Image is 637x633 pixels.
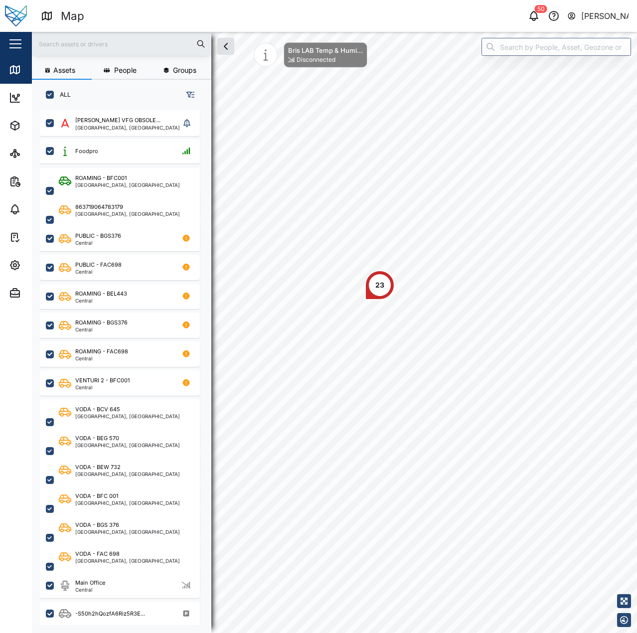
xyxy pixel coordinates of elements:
input: Search by People, Asset, Geozone or Place [481,38,631,56]
span: Assets [53,67,75,74]
div: [GEOGRAPHIC_DATA], [GEOGRAPHIC_DATA] [75,414,180,419]
div: Tasks [26,232,53,243]
div: Map marker [365,270,395,300]
div: [GEOGRAPHIC_DATA], [GEOGRAPHIC_DATA] [75,472,180,476]
div: [GEOGRAPHIC_DATA], [GEOGRAPHIC_DATA] [75,500,180,505]
div: Central [75,356,128,361]
div: Central [75,327,128,332]
div: Main Office [75,579,105,587]
div: VENTURI 2 - BFC001 [75,376,130,385]
span: People [114,67,137,74]
div: [GEOGRAPHIC_DATA], [GEOGRAPHIC_DATA] [75,211,180,216]
div: Disconnected [297,55,335,65]
div: -S50h2hQozfA6Riz5R3E... [75,610,145,618]
div: Dashboard [26,92,71,103]
div: Sites [26,148,50,159]
div: Alarms [26,204,57,215]
div: Admin [26,288,55,299]
div: Central [75,269,122,274]
div: VODA - BEG 570 [75,434,119,443]
div: Map [61,7,84,25]
div: VODA - BFC 001 [75,492,118,500]
div: Central [75,385,130,390]
div: Bris LAB Temp & Humi... [288,45,363,55]
div: Map [26,64,48,75]
div: VODA - BCV 645 [75,405,120,414]
div: 23 [375,280,384,291]
div: ROAMING - BEL443 [75,290,127,298]
div: [PERSON_NAME] [581,10,629,22]
div: Central [75,587,105,592]
div: [GEOGRAPHIC_DATA], [GEOGRAPHIC_DATA] [75,125,180,130]
div: Reports [26,176,60,187]
div: ROAMING - BFC001 [75,174,127,182]
div: [GEOGRAPHIC_DATA], [GEOGRAPHIC_DATA] [75,443,180,448]
div: Assets [26,120,57,131]
div: VODA - BGS 376 [75,521,119,529]
div: grid [40,107,211,625]
div: Central [75,298,127,303]
div: Settings [26,260,61,271]
img: Main Logo [5,5,27,27]
div: Foodpro [75,147,98,156]
input: Search assets or drivers [38,36,205,51]
canvas: Map [32,32,637,633]
span: Groups [173,67,196,74]
div: [GEOGRAPHIC_DATA], [GEOGRAPHIC_DATA] [75,182,180,187]
div: VODA - BEW 732 [75,463,121,472]
div: PUBLIC - FAC698 [75,261,122,269]
div: Central [75,240,121,245]
div: ROAMING - BGS376 [75,318,128,327]
div: [GEOGRAPHIC_DATA], [GEOGRAPHIC_DATA] [75,529,180,534]
div: [PERSON_NAME] VFG OBSOLE... [75,116,160,125]
label: ALL [54,91,71,99]
div: [GEOGRAPHIC_DATA], [GEOGRAPHIC_DATA] [75,558,180,563]
div: PUBLIC - BGS376 [75,232,121,240]
div: 50 [535,5,547,13]
div: VODA - FAC 698 [75,550,120,558]
div: 863719064783179 [75,203,123,211]
button: [PERSON_NAME] [567,9,629,23]
div: Map marker [254,42,367,68]
div: ROAMING - FAC698 [75,347,128,356]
